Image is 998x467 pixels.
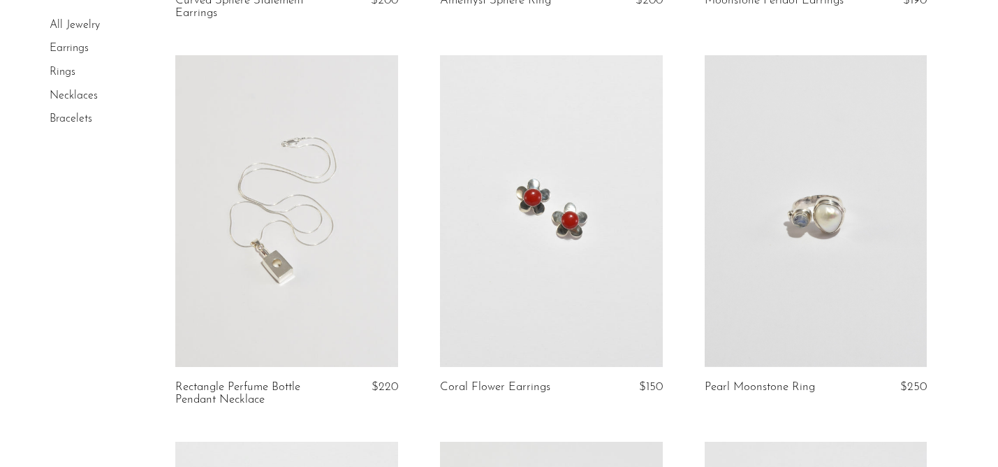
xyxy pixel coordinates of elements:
a: Bracelets [50,113,92,124]
a: Pearl Moonstone Ring [705,381,815,394]
a: Coral Flower Earrings [440,381,550,394]
span: $220 [372,381,398,393]
a: Rectangle Perfume Bottle Pendant Necklace [175,381,323,407]
a: Necklaces [50,90,98,101]
a: All Jewelry [50,20,100,31]
a: Earrings [50,43,89,55]
span: $250 [900,381,927,393]
a: Rings [50,66,75,78]
span: $150 [639,381,663,393]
